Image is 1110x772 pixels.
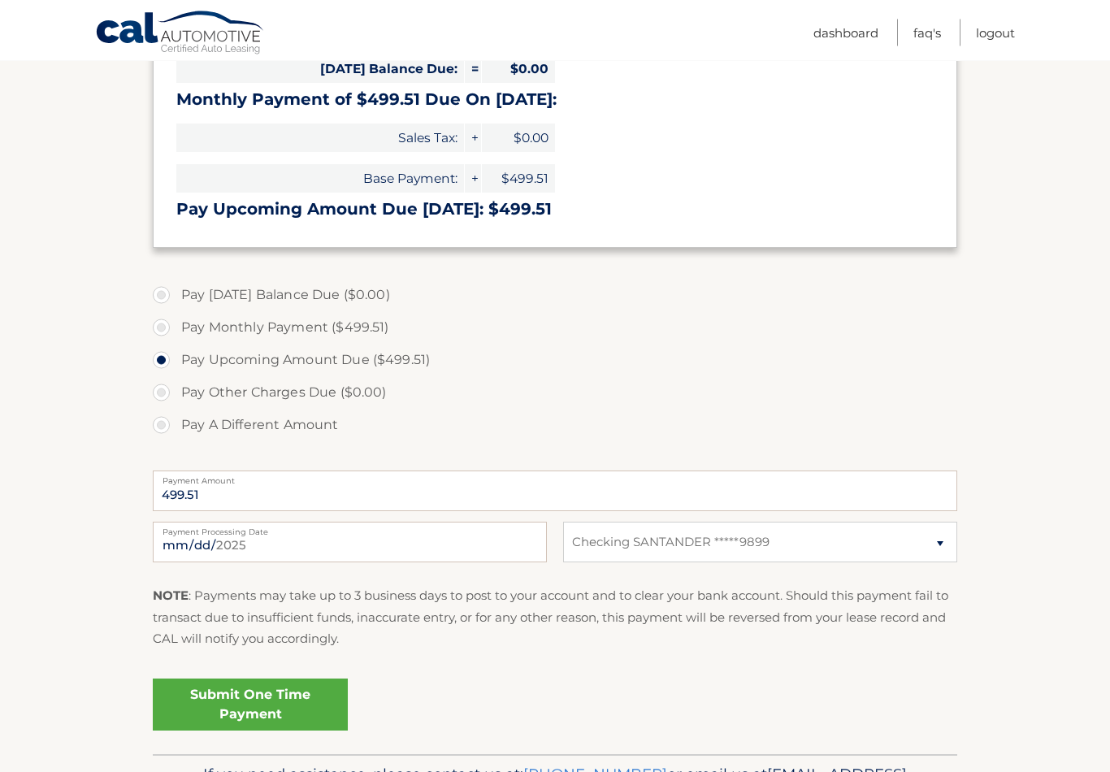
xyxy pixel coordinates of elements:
span: [DATE] Balance Due: [176,55,464,84]
input: Payment Date [153,523,547,563]
a: FAQ's [913,20,941,46]
strong: NOTE [153,588,189,604]
span: Sales Tax: [176,124,464,153]
label: Pay Other Charges Due ($0.00) [153,377,957,410]
label: Payment Processing Date [153,523,547,536]
a: Logout [976,20,1015,46]
span: $499.51 [482,165,555,193]
p: : Payments may take up to 3 business days to post to your account and to clear your bank account.... [153,586,957,650]
input: Payment Amount [153,471,957,512]
span: = [465,55,481,84]
a: Cal Automotive [95,11,266,58]
span: + [465,124,481,153]
label: Pay A Different Amount [153,410,957,442]
a: Submit One Time Payment [153,679,348,731]
label: Payment Amount [153,471,957,484]
span: $0.00 [482,55,555,84]
h3: Pay Upcoming Amount Due [DATE]: $499.51 [176,200,934,220]
span: Base Payment: [176,165,464,193]
h3: Monthly Payment of $499.51 Due On [DATE]: [176,90,934,111]
span: $0.00 [482,124,555,153]
a: Dashboard [813,20,878,46]
label: Pay [DATE] Balance Due ($0.00) [153,280,957,312]
label: Pay Upcoming Amount Due ($499.51) [153,345,957,377]
span: + [465,165,481,193]
label: Pay Monthly Payment ($499.51) [153,312,957,345]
